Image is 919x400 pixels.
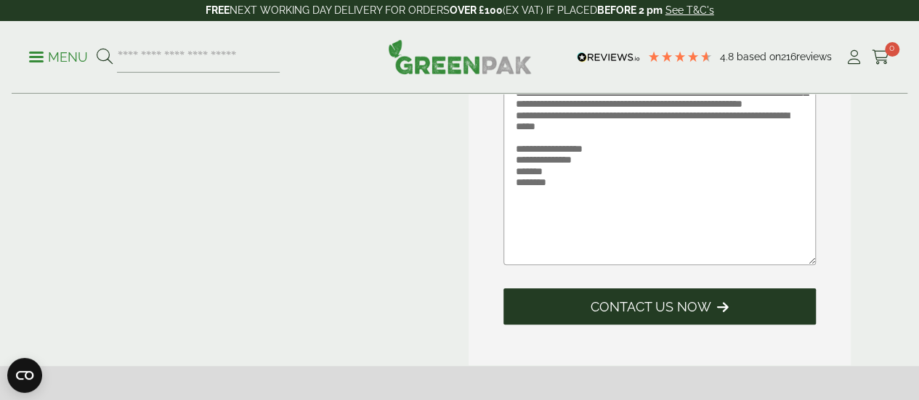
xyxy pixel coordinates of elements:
[796,51,832,62] span: reviews
[872,46,890,68] a: 0
[450,4,503,16] strong: OVER £100
[720,51,737,62] span: 4.8
[206,4,230,16] strong: FREE
[388,39,532,74] img: GreenPak Supplies
[665,4,714,16] a: See T&C's
[845,50,863,65] i: My Account
[872,50,890,65] i: Cart
[503,288,816,325] button: Contact Us Now
[647,50,713,63] div: 4.79 Stars
[29,49,88,66] p: Menu
[597,4,663,16] strong: BEFORE 2 pm
[591,299,711,315] span: Contact Us Now
[577,52,640,62] img: REVIEWS.io
[781,51,796,62] span: 216
[737,51,781,62] span: Based on
[885,42,899,57] span: 0
[29,49,88,63] a: Menu
[7,358,42,393] button: Open CMP widget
